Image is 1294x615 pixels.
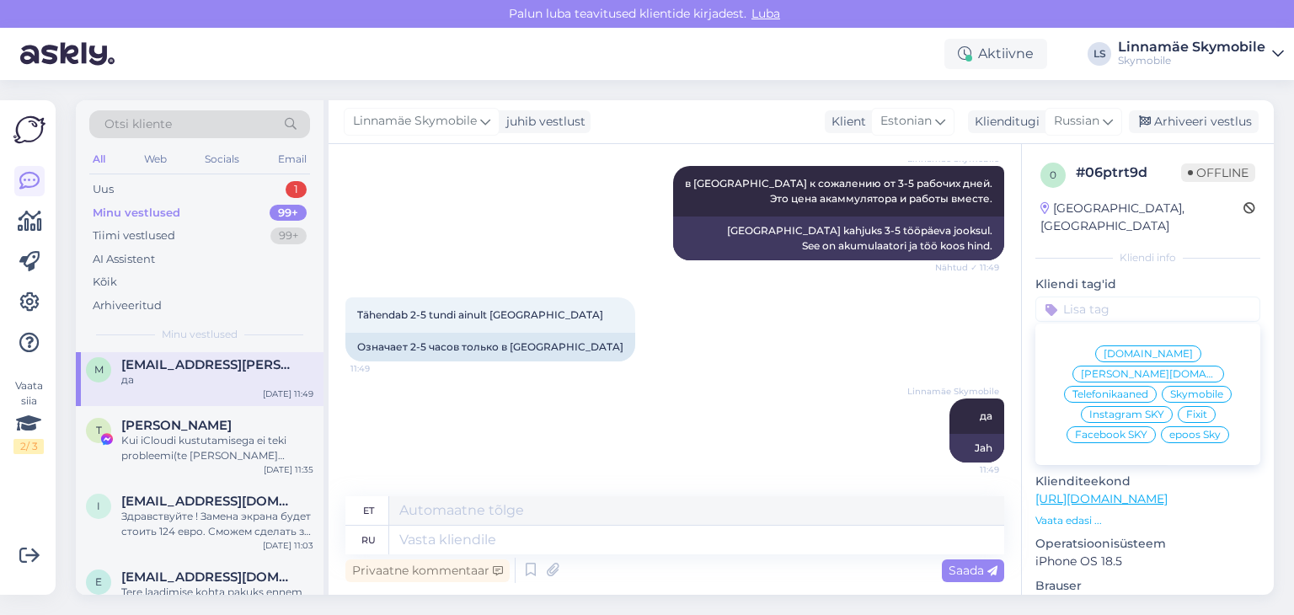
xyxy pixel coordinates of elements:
[93,251,155,268] div: AI Assistent
[1186,409,1207,420] span: Fixit
[1035,553,1260,570] p: iPhone OS 18.5
[93,181,114,198] div: Uus
[94,363,104,376] span: m
[1118,40,1265,54] div: Linnamäe Skymobile
[201,148,243,170] div: Socials
[141,148,170,170] div: Web
[97,500,100,512] span: i
[1035,491,1168,506] a: [URL][DOMAIN_NAME]
[1035,297,1260,322] input: Lisa tag
[363,496,374,525] div: et
[1035,275,1260,293] p: Kliendi tag'id
[13,378,44,454] div: Vaata siia
[162,327,238,342] span: Minu vestlused
[880,112,932,131] span: Estonian
[1035,250,1260,265] div: Kliendi info
[93,274,117,291] div: Kõik
[121,372,313,388] div: да
[1081,369,1216,379] span: [PERSON_NAME][DOMAIN_NAME]
[746,6,785,21] span: Luba
[949,563,997,578] span: Saada
[95,575,102,588] span: e
[13,439,44,454] div: 2 / 3
[825,113,866,131] div: Klient
[936,463,999,476] span: 11:49
[357,308,603,321] span: Tähendab 2-5 tundi ainult [GEOGRAPHIC_DATA]
[263,539,313,552] div: [DATE] 11:03
[263,388,313,400] div: [DATE] 11:49
[1169,430,1221,440] span: epoos Sky
[685,177,992,205] span: в [GEOGRAPHIC_DATA] к сожалению от 3-5 рабочих дней. Это цена акаммулятора и работы вместе.
[1040,200,1243,235] div: [GEOGRAPHIC_DATA], [GEOGRAPHIC_DATA]
[270,227,307,244] div: 99+
[13,114,45,146] img: Askly Logo
[1118,54,1265,67] div: Skymobile
[944,39,1047,69] div: Aktiivne
[1104,349,1193,359] span: [DOMAIN_NAME]
[1129,110,1259,133] div: Arhiveeri vestlus
[1054,112,1099,131] span: Russian
[104,115,172,133] span: Otsi kliente
[350,362,414,375] span: 11:49
[121,509,313,539] div: Здравствуйте ! Замена экрана будет стоить 124 евро. Сможем сделать за 2-5 часов.
[93,205,180,222] div: Minu vestlused
[1035,473,1260,490] p: Klienditeekond
[1181,163,1255,182] span: Offline
[121,570,297,585] span: ehasalutuuli@gmail.com
[93,297,162,314] div: Arhiveeritud
[949,434,1004,463] div: Jah
[1089,409,1164,420] span: Instagram SKY
[980,409,992,422] span: да
[1035,577,1260,595] p: Brauser
[1088,42,1111,66] div: LS
[275,148,310,170] div: Email
[121,357,297,372] span: maarika.priske@mail.ee
[264,463,313,476] div: [DATE] 11:35
[121,418,232,433] span: Taavet Tikerpalu
[1072,389,1148,399] span: Telefonikaaned
[270,205,307,222] div: 99+
[935,261,999,274] span: Nähtud ✓ 11:49
[968,113,1040,131] div: Klienditugi
[121,494,297,509] span: illekas.007@gmail.com
[907,385,999,398] span: Linnamäe Skymobile
[345,333,635,361] div: Означает 2-5 часов только в [GEOGRAPHIC_DATA]
[89,148,109,170] div: All
[1035,535,1260,553] p: Operatsioonisüsteem
[361,526,376,554] div: ru
[1075,430,1147,440] span: Facebook SKY
[1035,513,1260,528] p: Vaata edasi ...
[121,433,313,463] div: Kui iCloudi kustutamisega ei teki probleemi(te [PERSON_NAME] parooli) siis ku see 128gb mäluga sa...
[673,217,1004,260] div: [GEOGRAPHIC_DATA] kahjuks 3-5 tööpäeva jooksul. See on akumulaatori ja töö koos hind.
[353,112,477,131] span: Linnamäe Skymobile
[345,559,510,582] div: Privaatne kommentaar
[1118,40,1284,67] a: Linnamäe SkymobileSkymobile
[121,585,313,615] div: Tere.laadimise kohta pakuks ennem tuua tahvelarvuti meie juurde diagnostikasse.kuna seal võib oll...
[286,181,307,198] div: 1
[1050,168,1056,181] span: 0
[1076,163,1181,183] div: # 06ptrt9d
[93,227,175,244] div: Tiimi vestlused
[96,424,102,436] span: T
[1170,389,1223,399] span: Skymobile
[500,113,586,131] div: juhib vestlust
